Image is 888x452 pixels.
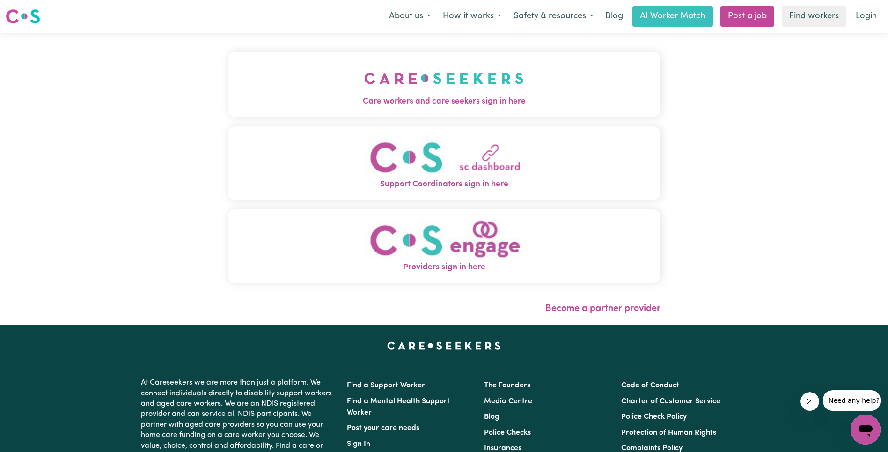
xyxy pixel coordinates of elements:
a: Login [850,6,882,27]
button: How it works [437,7,507,26]
img: Careseekers logo [6,8,40,25]
a: Police Checks [484,429,531,437]
a: The Founders [484,382,530,389]
span: Support Coordinators sign in here [228,178,660,191]
a: Sign In [347,440,370,448]
button: Safety & resources [507,7,600,26]
a: Charter of Customer Service [621,398,720,405]
a: Protection of Human Rights [621,429,716,437]
button: Providers sign in here [228,209,660,283]
a: Police Check Policy [621,413,687,421]
iframe: Close message [800,392,819,411]
a: Find a Mental Health Support Worker [347,398,450,416]
a: AI Worker Match [632,6,713,27]
iframe: Message from company [823,390,881,411]
button: Support Coordinators sign in here [228,126,660,200]
a: Careseekers home page [387,342,501,349]
span: Care workers and care seekers sign in here [228,96,660,108]
a: Complaints Policy [621,445,683,452]
a: Post a job [720,6,774,27]
a: Careseekers logo [6,6,40,27]
a: Find workers [782,6,846,27]
span: Providers sign in here [228,261,660,274]
a: Media Centre [484,398,532,405]
a: Code of Conduct [621,382,679,389]
a: Insurances [484,445,521,452]
iframe: Button to launch messaging window [851,415,881,445]
a: Blog [484,413,499,421]
a: Blog [600,6,629,27]
button: Care workers and care seekers sign in here [228,52,660,117]
button: About us [383,7,437,26]
a: Find a Support Worker [347,382,425,389]
a: Become a partner provider [545,304,660,313]
a: Post your care needs [347,424,419,432]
